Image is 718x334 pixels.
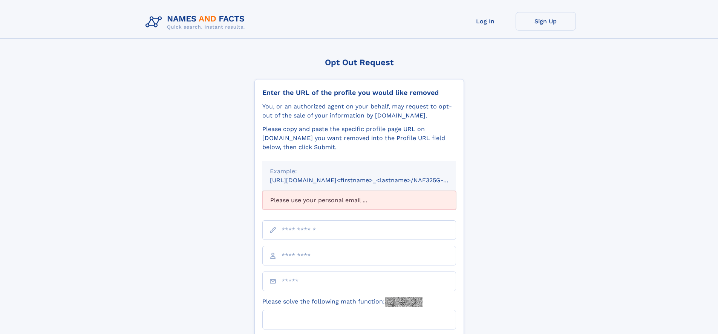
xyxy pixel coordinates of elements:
div: Please copy and paste the specific profile page URL on [DOMAIN_NAME] you want removed into the Pr... [262,125,456,152]
small: [URL][DOMAIN_NAME]<firstname>_<lastname>/NAF325G-xxxxxxxx [270,177,470,184]
a: Log In [455,12,516,31]
div: Enter the URL of the profile you would like removed [262,88,456,97]
div: Opt Out Request [254,58,464,67]
div: You, or an authorized agent on your behalf, may request to opt-out of the sale of your informatio... [262,102,456,120]
div: Please use your personal email ... [262,191,456,210]
label: Please solve the following math function: [262,297,423,307]
div: Example: [270,167,449,176]
img: Logo Names and Facts [142,12,251,32]
a: Sign Up [516,12,576,31]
